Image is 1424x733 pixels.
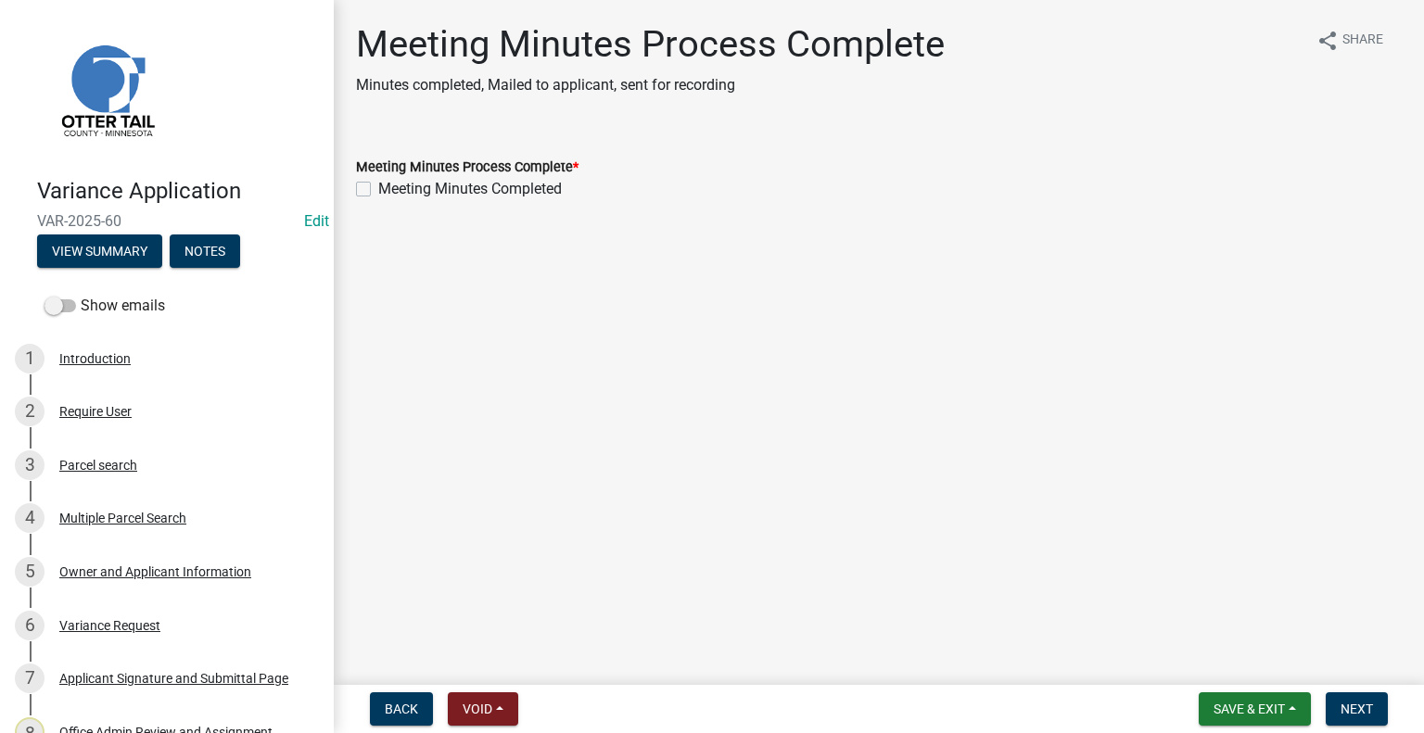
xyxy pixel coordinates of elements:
[356,74,945,96] p: Minutes completed, Mailed to applicant, sent for recording
[1214,701,1285,716] span: Save & Exit
[44,295,165,317] label: Show emails
[59,512,186,524] div: Multiple Parcel Search
[15,503,44,533] div: 4
[1326,692,1388,726] button: Next
[1341,701,1373,716] span: Next
[1199,692,1311,726] button: Save & Exit
[15,397,44,426] div: 2
[59,459,137,472] div: Parcel search
[1342,30,1383,52] span: Share
[15,344,44,373] div: 1
[463,701,492,716] span: Void
[1316,30,1339,52] i: share
[59,672,288,685] div: Applicant Signature and Submittal Page
[37,212,297,230] span: VAR-2025-60
[37,178,319,205] h4: Variance Application
[59,352,131,365] div: Introduction
[15,663,44,693] div: 7
[304,212,329,230] wm-modal-confirm: Edit Application Number
[59,405,132,418] div: Require User
[15,611,44,640] div: 6
[385,701,418,716] span: Back
[378,178,562,200] label: Meeting Minutes Completed
[37,234,162,268] button: View Summary
[304,212,329,230] a: Edit
[170,245,240,259] wm-modal-confirm: Notes
[37,19,176,158] img: Otter Tail County, Minnesota
[15,450,44,480] div: 3
[59,565,251,578] div: Owner and Applicant Information
[448,692,518,726] button: Void
[15,557,44,587] div: 5
[170,234,240,268] button: Notes
[59,619,160,632] div: Variance Request
[370,692,433,726] button: Back
[356,161,578,174] label: Meeting Minutes Process Complete
[1302,22,1398,58] button: shareShare
[37,245,162,259] wm-modal-confirm: Summary
[356,22,945,67] h1: Meeting Minutes Process Complete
